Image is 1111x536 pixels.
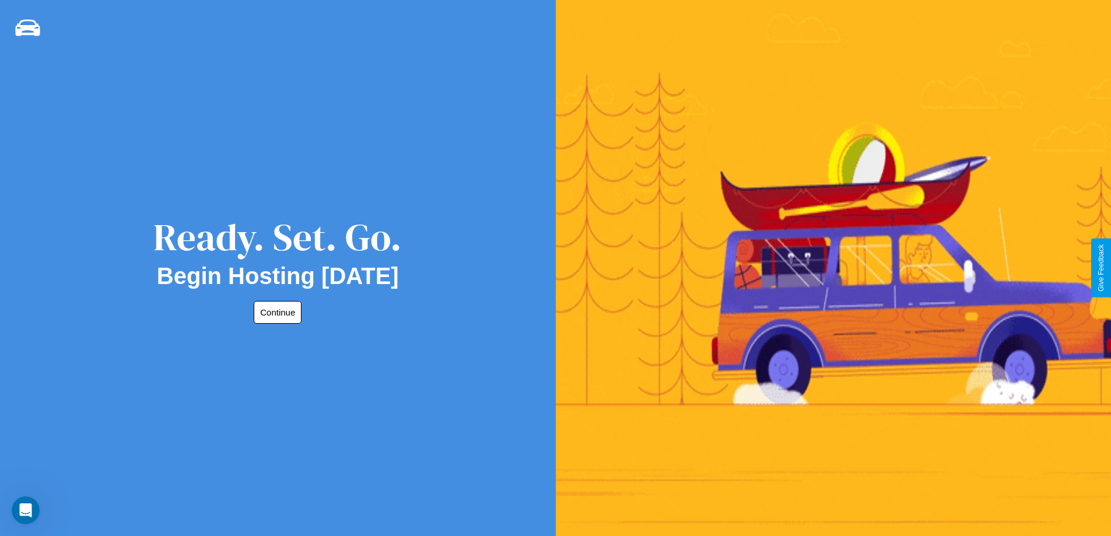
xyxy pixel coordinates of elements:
h2: Begin Hosting [DATE] [157,263,399,289]
iframe: Intercom live chat [12,496,40,524]
div: Give Feedback [1097,244,1105,292]
button: Continue [254,301,302,324]
div: Ready. Set. Go. [153,211,402,263]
